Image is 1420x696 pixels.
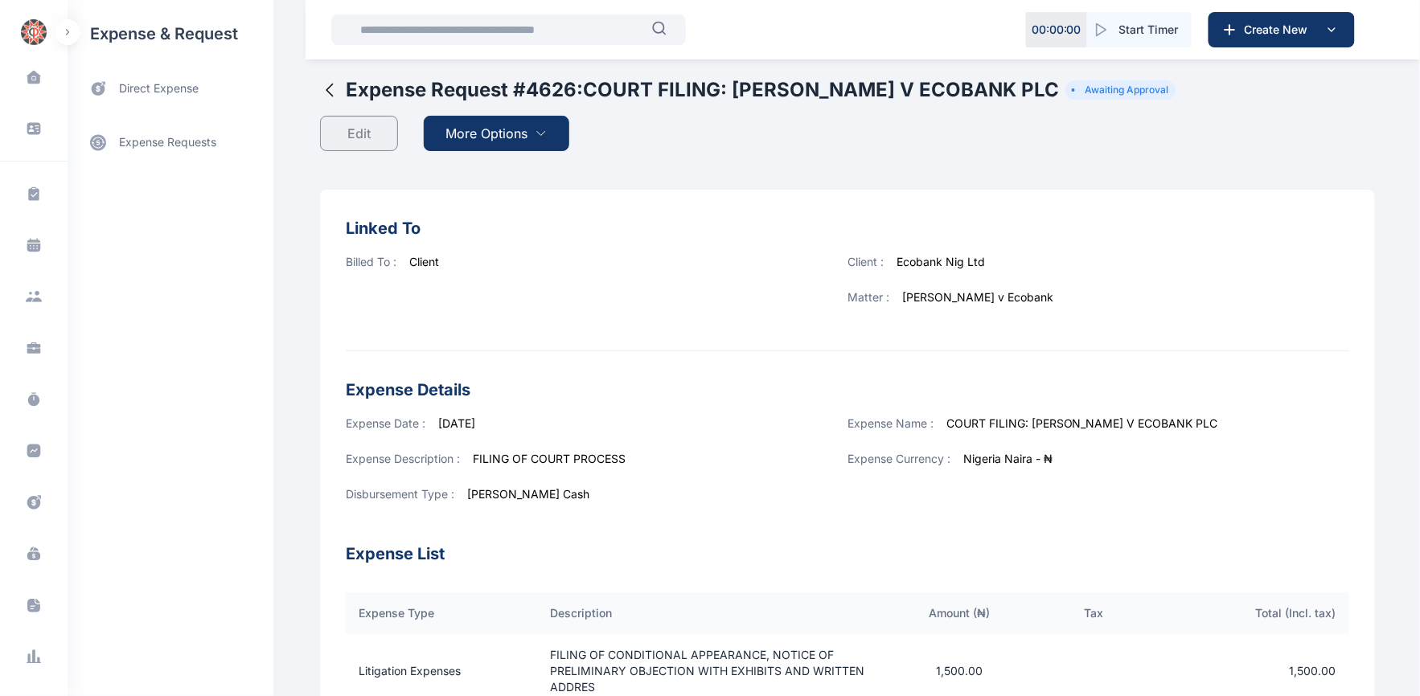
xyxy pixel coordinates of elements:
[1209,12,1355,47] button: Create New
[902,290,1053,304] span: [PERSON_NAME] v Ecobank
[320,116,398,151] button: Edit
[346,215,1349,241] h3: Linked To
[467,487,589,501] span: [PERSON_NAME] Cash
[320,77,1176,103] button: Expense Request #4626:COURT FILING: [PERSON_NAME] V ECOBANK PLCAwaiting Approval
[346,416,425,430] span: Expense Date :
[531,592,893,634] th: Description
[1072,84,1169,96] li: Awaiting Approval
[346,592,531,634] th: Expense Type
[1119,22,1179,38] span: Start Timer
[1161,592,1349,634] th: Total (Incl. tax)
[847,290,889,304] span: Matter :
[346,377,1349,403] h3: Expense Details
[1032,22,1081,38] p: 00 : 00 : 00
[68,123,273,162] a: expense requests
[409,255,439,268] span: Client
[346,522,1349,567] h3: Expense List
[473,452,626,465] span: FILING OF COURT PROCESS
[946,416,1218,430] span: COURT FILING: [PERSON_NAME] V ECOBANK PLC
[847,416,934,430] span: Expense Name :
[1087,12,1192,47] button: Start Timer
[893,592,1027,634] th: Amount ( ₦ )
[119,80,199,97] span: direct expense
[897,255,985,268] span: Ecobank Nig Ltd
[963,452,1053,465] span: Nigeria Naira - ₦
[847,452,950,465] span: Expense Currency :
[68,68,273,110] a: direct expense
[446,124,528,143] span: More Options
[68,110,273,162] div: expense requests
[346,255,396,268] span: Billed To :
[320,103,411,164] a: Edit
[346,452,460,465] span: Expense Description :
[847,255,884,268] span: Client :
[346,77,1059,103] h2: Expense Request # 4626 : COURT FILING: [PERSON_NAME] V ECOBANK PLC
[438,416,475,430] span: [DATE]
[1238,22,1322,38] span: Create New
[1027,592,1161,634] th: Tax
[346,487,454,501] span: Disbursement Type :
